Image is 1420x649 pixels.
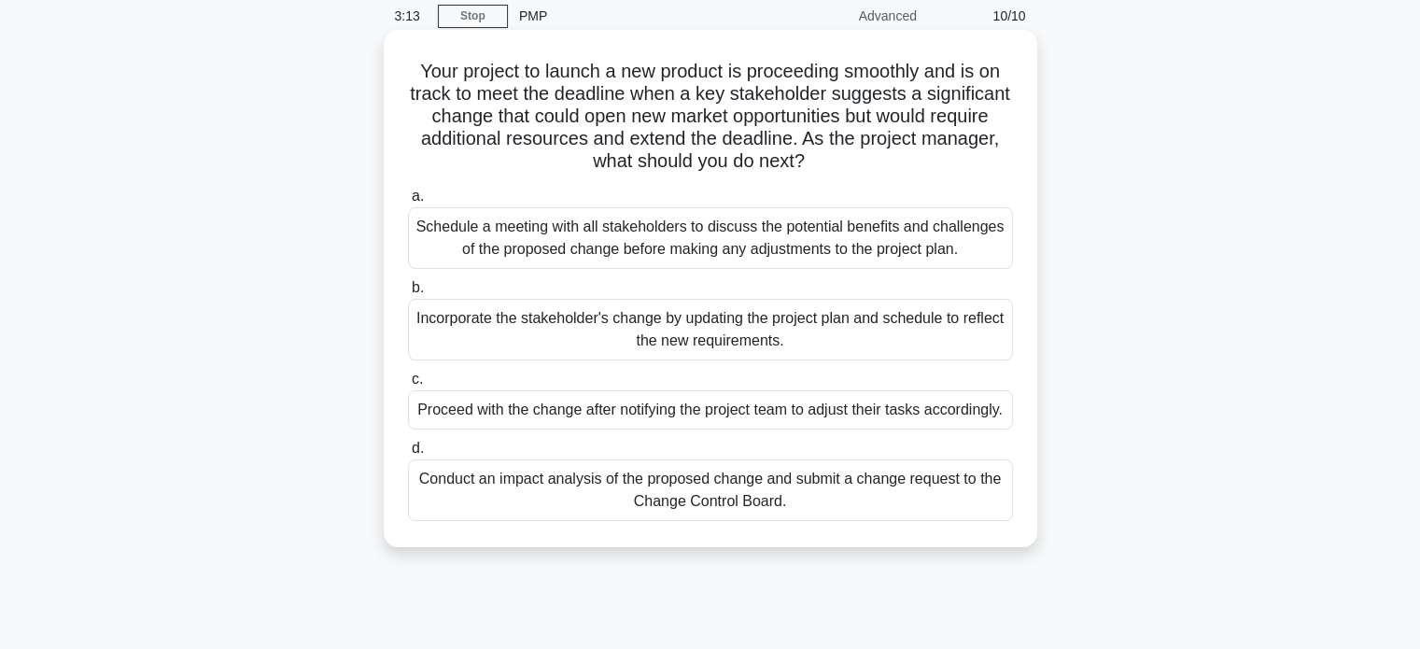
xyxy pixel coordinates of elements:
div: Incorporate the stakeholder's change by updating the project plan and schedule to reflect the new... [408,299,1013,360]
span: d. [412,440,424,456]
div: Proceed with the change after notifying the project team to adjust their tasks accordingly. [408,390,1013,430]
span: a. [412,188,424,204]
span: b. [412,279,424,295]
div: Conduct an impact analysis of the proposed change and submit a change request to the Change Contr... [408,459,1013,521]
h5: Your project to launch a new product is proceeding smoothly and is on track to meet the deadline ... [406,60,1015,174]
div: Schedule a meeting with all stakeholders to discuss the potential benefits and challenges of the ... [408,207,1013,269]
span: c. [412,371,423,387]
a: Stop [438,5,508,28]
